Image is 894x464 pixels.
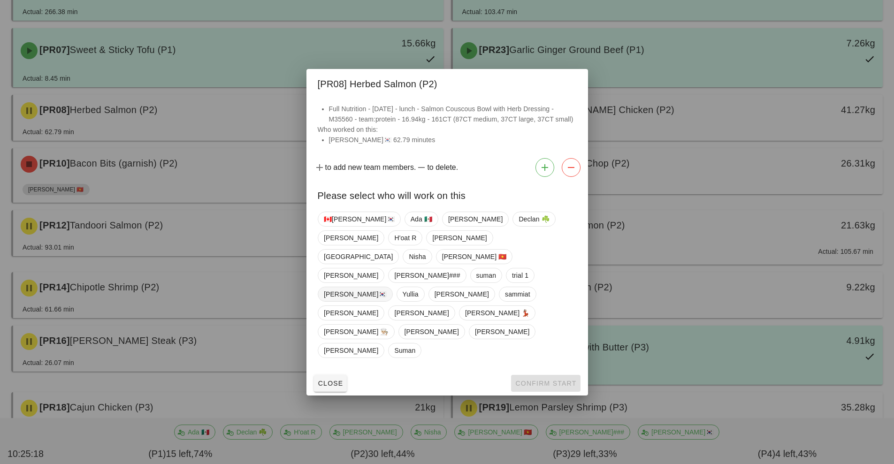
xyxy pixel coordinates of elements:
[394,306,449,320] span: [PERSON_NAME]
[314,375,347,392] button: Close
[432,231,487,245] span: [PERSON_NAME]
[442,250,506,264] span: [PERSON_NAME] 🇻🇳
[324,343,378,358] span: [PERSON_NAME]
[306,154,588,181] div: to add new team members. to delete.
[505,287,530,301] span: sammiat
[306,104,588,154] div: Who worked on this:
[394,231,416,245] span: H'oat R
[434,287,489,301] span: [PERSON_NAME]
[410,212,432,226] span: Ada 🇲🇽
[409,250,426,264] span: Nisha
[324,306,378,320] span: [PERSON_NAME]
[324,268,378,282] span: [PERSON_NAME]
[324,287,387,301] span: [PERSON_NAME]🇰🇷
[324,212,395,226] span: 🇨🇦[PERSON_NAME]🇰🇷
[465,306,529,320] span: [PERSON_NAME] 💃🏽
[476,268,496,282] span: suman
[329,135,577,145] li: [PERSON_NAME]🇰🇷 62.79 minutes
[402,287,418,301] span: Yullia
[394,343,415,358] span: Suman
[329,104,577,124] li: Full Nutrition - [DATE] - lunch - Salmon Couscous Bowl with Herb Dressing - M35560 - team:protein...
[404,325,458,339] span: [PERSON_NAME]
[394,268,460,282] span: [PERSON_NAME]###
[324,231,378,245] span: [PERSON_NAME]
[306,69,588,96] div: [PR08] Herbed Salmon (P2)
[306,181,588,208] div: Please select who will work on this
[519,212,549,226] span: Declan ☘️
[512,268,528,282] span: trial 1
[324,325,389,339] span: [PERSON_NAME] 👨🏼‍🍳
[448,212,502,226] span: [PERSON_NAME]
[324,250,393,264] span: [GEOGRAPHIC_DATA]
[318,380,344,387] span: Close
[474,325,529,339] span: [PERSON_NAME]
